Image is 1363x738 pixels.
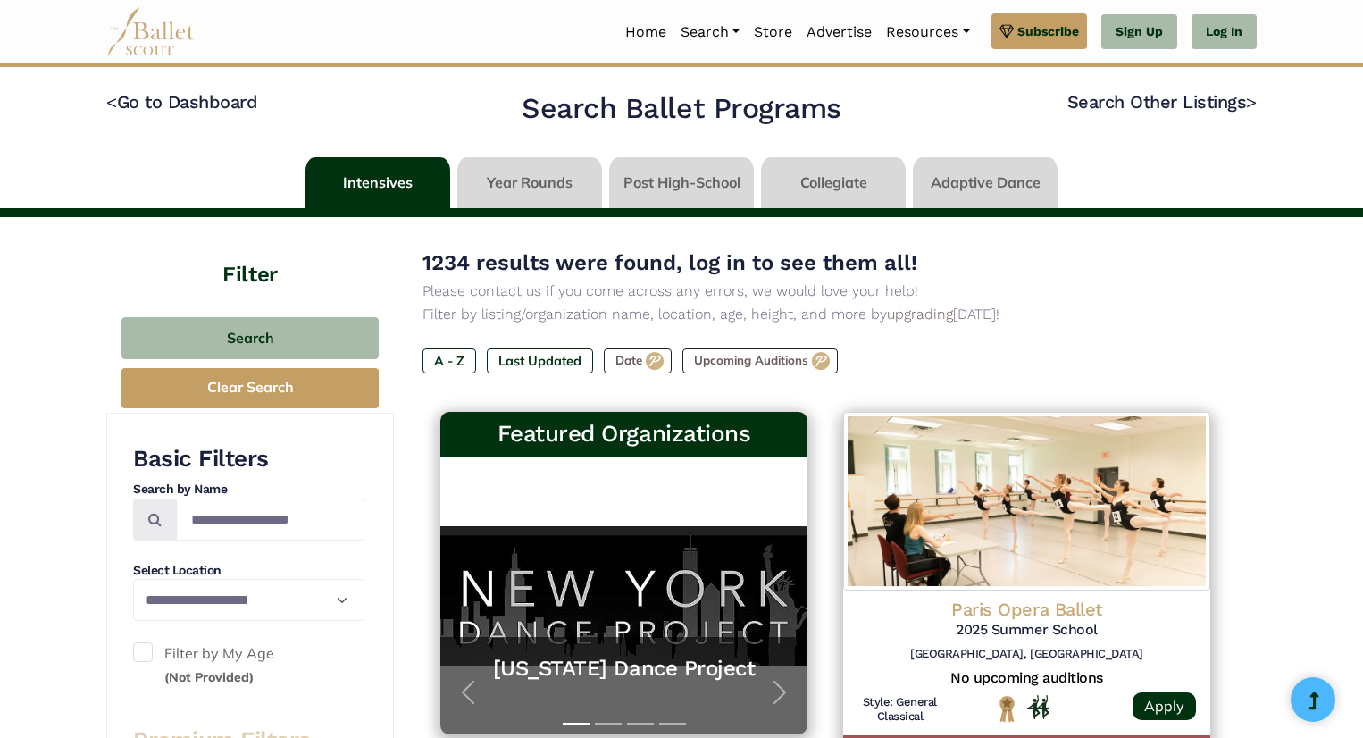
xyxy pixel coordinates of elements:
h2: Search Ballet Programs [522,90,840,128]
li: Intensives [302,157,454,208]
a: Log In [1192,14,1257,50]
h3: Basic Filters [133,444,364,474]
li: Year Rounds [454,157,606,208]
li: Post High-School [606,157,757,208]
span: Subscribe [1017,21,1079,41]
a: Search Other Listings> [1067,91,1257,113]
a: Home [618,13,673,51]
span: 1234 results were found, log in to see them all! [422,250,917,275]
a: <Go to Dashboard [106,91,257,113]
h6: Style: General Classical [857,695,942,725]
img: In Person [1027,695,1049,718]
li: Adaptive Dance [909,157,1061,208]
li: Collegiate [757,157,909,208]
button: Slide 2 [595,714,622,734]
img: gem.svg [999,21,1014,41]
img: National [996,695,1018,723]
a: Advertise [799,13,879,51]
a: Resources [879,13,976,51]
img: Logo [843,412,1210,591]
button: Clear Search [121,368,379,408]
code: > [1246,90,1257,113]
code: < [106,90,117,113]
a: [US_STATE] Dance Project [458,655,790,683]
h5: 2025 Summer School [857,621,1196,640]
p: Filter by listing/organization name, location, age, height, and more by [DATE]! [422,303,1228,326]
h3: Featured Organizations [455,419,793,449]
button: Search [121,317,379,359]
a: Apply [1133,692,1196,720]
a: Store [747,13,799,51]
h4: Select Location [133,562,364,580]
input: Search by names... [176,499,364,541]
button: Slide 4 [659,714,686,734]
a: Subscribe [991,13,1087,49]
h5: No upcoming auditions [857,669,1196,688]
h4: Search by Name [133,481,364,499]
h6: [GEOGRAPHIC_DATA], [GEOGRAPHIC_DATA] [857,647,1196,662]
a: Sign Up [1101,14,1177,50]
a: Search [673,13,747,51]
button: Slide 3 [627,714,654,734]
h4: Filter [106,217,394,290]
h4: Paris Opera Ballet [857,598,1196,621]
a: upgrading [887,306,953,323]
label: Filter by My Age [133,642,364,688]
p: Please contact us if you come across any errors, we would love your help! [422,280,1228,303]
label: Date [604,348,672,373]
button: Slide 1 [563,714,590,734]
label: Last Updated [487,348,593,373]
label: A - Z [422,348,476,373]
small: (Not Provided) [164,669,254,685]
label: Upcoming Auditions [682,348,838,373]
